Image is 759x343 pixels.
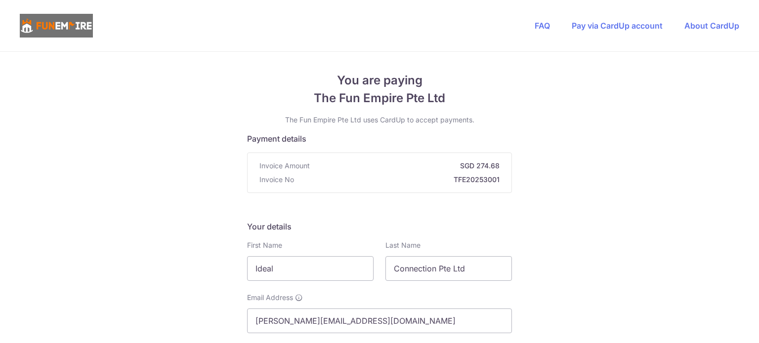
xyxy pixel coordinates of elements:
[247,308,512,333] input: Email address
[385,256,512,281] input: Last name
[247,89,512,107] span: The Fun Empire Pte Ltd
[298,175,500,185] strong: TFE20253001
[684,21,739,31] a: About CardUp
[247,72,512,89] span: You are paying
[385,240,421,250] label: Last Name
[247,133,512,145] h5: Payment details
[247,221,512,232] h5: Your details
[247,240,282,250] label: First Name
[314,161,500,171] strong: SGD 274.68
[259,161,310,171] span: Invoice Amount
[572,21,663,31] a: Pay via CardUp account
[247,293,293,303] span: Email Address
[535,21,550,31] a: FAQ
[247,115,512,125] p: The Fun Empire Pte Ltd uses CardUp to accept payments.
[247,256,374,281] input: First name
[259,175,294,185] span: Invoice No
